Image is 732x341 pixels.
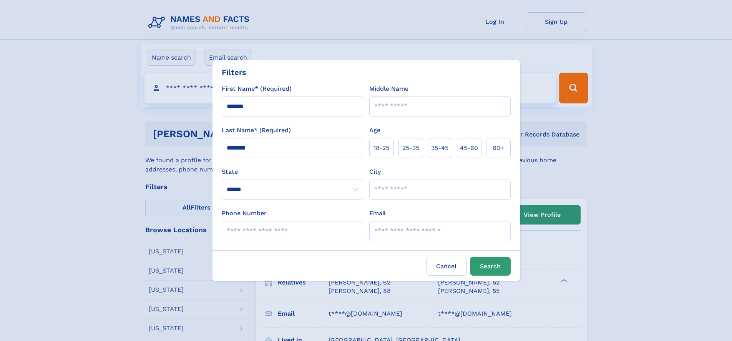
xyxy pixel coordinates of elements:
[369,209,386,218] label: Email
[369,84,408,93] label: Middle Name
[426,257,467,276] label: Cancel
[493,143,504,153] span: 60+
[222,126,291,135] label: Last Name* (Required)
[431,143,448,153] span: 35‑45
[369,167,381,176] label: City
[222,67,246,78] div: Filters
[373,143,389,153] span: 18‑25
[470,257,511,276] button: Search
[222,84,292,93] label: First Name* (Required)
[222,167,363,176] label: State
[402,143,419,153] span: 25‑35
[460,143,478,153] span: 45‑60
[222,209,267,218] label: Phone Number
[369,126,380,135] label: Age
